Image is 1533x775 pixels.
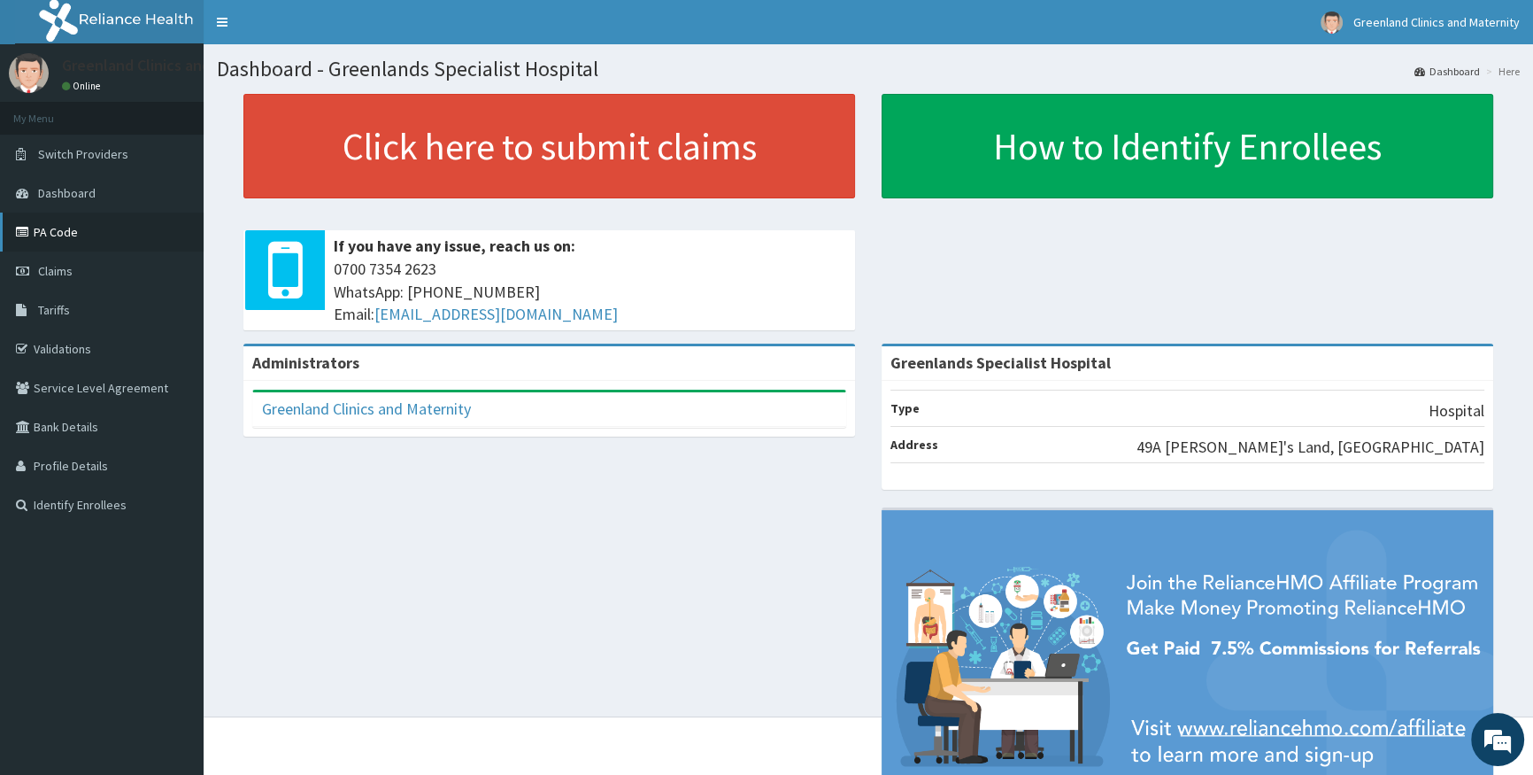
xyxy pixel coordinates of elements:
[1429,399,1484,422] p: Hospital
[890,400,920,416] b: Type
[38,263,73,279] span: Claims
[38,302,70,318] span: Tariffs
[62,58,281,74] p: Greenland Clinics and Maternity
[62,80,104,92] a: Online
[374,304,618,324] a: [EMAIL_ADDRESS][DOMAIN_NAME]
[1136,436,1484,459] p: 49A [PERSON_NAME]'s Land, [GEOGRAPHIC_DATA]
[9,53,49,93] img: User Image
[334,258,846,326] span: 0700 7354 2623 WhatsApp: [PHONE_NUMBER] Email:
[1482,64,1520,79] li: Here
[262,399,471,419] a: Greenland Clinics and Maternity
[1321,12,1343,34] img: User Image
[217,58,1520,81] h1: Dashboard - Greenlands Specialist Hospital
[38,185,96,201] span: Dashboard
[38,146,128,162] span: Switch Providers
[252,353,359,373] b: Administrators
[334,236,575,256] b: If you have any issue, reach us on:
[882,94,1493,198] a: How to Identify Enrollees
[243,94,855,198] a: Click here to submit claims
[1414,64,1480,79] a: Dashboard
[890,353,1111,373] strong: Greenlands Specialist Hospital
[890,437,938,453] b: Address
[1353,14,1520,30] span: Greenland Clinics and Maternity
